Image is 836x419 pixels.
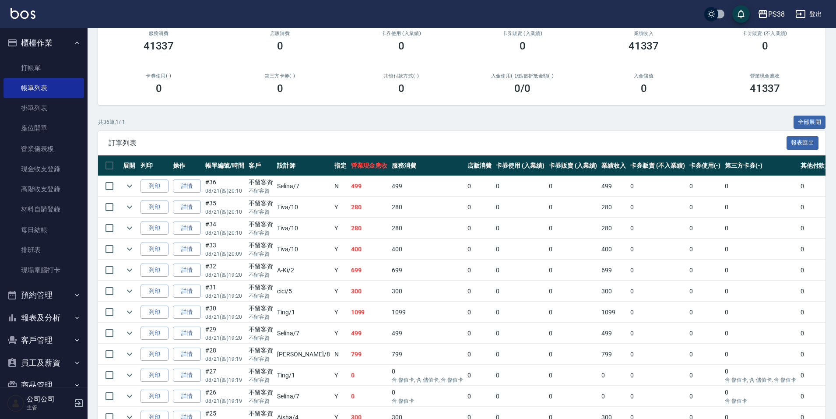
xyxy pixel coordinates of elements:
[465,260,494,281] td: 0
[398,40,404,52] h3: 0
[249,178,273,187] div: 不留客資
[599,344,628,365] td: 799
[156,82,162,95] h3: 0
[628,197,687,218] td: 0
[398,82,404,95] h3: 0
[230,73,330,79] h2: 第三方卡券(-)
[203,281,246,302] td: #31
[249,355,273,363] p: 不留客資
[4,284,84,306] button: 預約管理
[332,344,349,365] td: N
[203,218,246,239] td: #34
[768,9,785,20] div: PS38
[4,220,84,240] a: 每日結帳
[205,355,244,363] p: 08/21 (四) 19:19
[349,302,390,323] td: 1099
[390,239,465,260] td: 400
[275,218,332,239] td: Tiva /10
[203,155,246,176] th: 帳單編號/時間
[275,155,332,176] th: 設計師
[723,239,798,260] td: 0
[275,302,332,323] td: Ting /1
[109,139,787,148] span: 訂單列表
[332,302,349,323] td: Y
[687,218,723,239] td: 0
[249,241,273,250] div: 不留客資
[732,5,750,23] button: save
[547,386,600,407] td: 0
[203,386,246,407] td: #26
[4,199,84,219] a: 材料自購登錄
[351,31,451,36] h2: 卡券使用 (入業績)
[390,218,465,239] td: 280
[4,179,84,199] a: 高階收支登錄
[628,302,687,323] td: 0
[332,197,349,218] td: Y
[628,155,687,176] th: 卡券販賣 (不入業績)
[203,176,246,197] td: #36
[599,281,628,302] td: 300
[141,348,169,361] button: 列印
[725,376,796,384] p: 含 儲值卡, 含 儲值卡, 含 儲值卡
[144,40,174,52] h3: 41337
[687,344,723,365] td: 0
[123,327,136,340] button: expand row
[494,218,547,239] td: 0
[141,390,169,403] button: 列印
[599,239,628,260] td: 400
[249,388,273,397] div: 不留客資
[599,176,628,197] td: 499
[547,218,600,239] td: 0
[687,365,723,386] td: 0
[723,365,798,386] td: 0
[249,208,273,216] p: 不留客資
[205,397,244,405] p: 08/21 (四) 19:19
[249,283,273,292] div: 不留客資
[390,365,465,386] td: 0
[205,313,244,321] p: 08/21 (四) 19:20
[465,239,494,260] td: 0
[249,334,273,342] p: 不留客資
[11,8,35,19] img: Logo
[249,292,273,300] p: 不留客資
[249,262,273,271] div: 不留客資
[332,239,349,260] td: Y
[465,218,494,239] td: 0
[4,329,84,352] button: 客戶管理
[687,302,723,323] td: 0
[205,271,244,279] p: 08/21 (四) 19:20
[390,281,465,302] td: 300
[547,323,600,344] td: 0
[246,155,275,176] th: 客戶
[349,155,390,176] th: 營業現金應收
[687,176,723,197] td: 0
[173,306,201,319] a: 詳情
[390,344,465,365] td: 799
[349,365,390,386] td: 0
[123,243,136,256] button: expand row
[723,155,798,176] th: 第三方卡券(-)
[109,73,209,79] h2: 卡券使用(-)
[465,176,494,197] td: 0
[141,285,169,298] button: 列印
[275,344,332,365] td: [PERSON_NAME] /8
[123,306,136,319] button: expand row
[715,73,815,79] h2: 營業現金應收
[275,281,332,302] td: cici /5
[687,155,723,176] th: 卡券使用(-)
[465,323,494,344] td: 0
[141,327,169,340] button: 列印
[121,155,138,176] th: 展開
[494,302,547,323] td: 0
[138,155,171,176] th: 列印
[750,82,780,95] h3: 41337
[249,397,273,405] p: 不留客資
[687,323,723,344] td: 0
[465,386,494,407] td: 0
[547,260,600,281] td: 0
[249,271,273,279] p: 不留客資
[173,348,201,361] a: 詳情
[599,302,628,323] td: 1099
[141,180,169,193] button: 列印
[141,201,169,214] button: 列印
